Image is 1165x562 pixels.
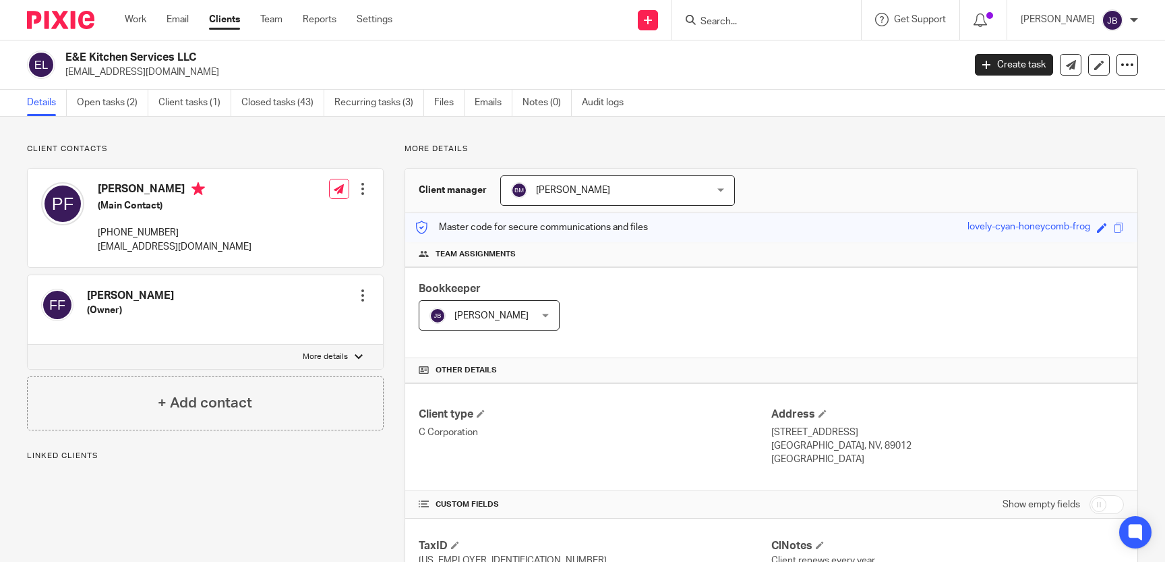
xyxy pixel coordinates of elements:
[436,249,516,260] span: Team assignments
[771,453,1124,466] p: [GEOGRAPHIC_DATA]
[65,51,777,65] h2: E&E Kitchen Services LLC
[27,11,94,29] img: Pixie
[454,311,529,320] span: [PERSON_NAME]
[209,13,240,26] a: Clients
[771,408,1124,422] h4: Address
[429,308,446,324] img: svg%3E
[436,365,497,376] span: Other details
[771,539,1124,553] h4: ClNotes
[522,90,572,116] a: Notes (0)
[419,283,481,294] span: Bookkeeper
[419,539,771,553] h4: TaxID
[419,408,771,422] h4: Client type
[303,13,336,26] a: Reports
[27,144,384,154] p: Client contacts
[415,221,648,234] p: Master code for secure communications and files
[434,90,465,116] a: Files
[894,15,946,24] span: Get Support
[419,499,771,510] h4: CUSTOM FIELDS
[27,51,55,79] img: svg%3E
[125,13,146,26] a: Work
[98,226,251,240] p: [PHONE_NUMBER]
[536,186,610,195] span: [PERSON_NAME]
[98,240,251,254] p: [EMAIL_ADDRESS][DOMAIN_NAME]
[771,439,1124,453] p: [GEOGRAPHIC_DATA], NV, 89012
[65,65,955,79] p: [EMAIL_ADDRESS][DOMAIN_NAME]
[1003,498,1080,511] label: Show empty fields
[975,54,1053,76] a: Create task
[1102,9,1123,31] img: svg%3E
[27,90,67,116] a: Details
[241,90,324,116] a: Closed tasks (43)
[167,13,189,26] a: Email
[191,182,205,196] i: Primary
[158,90,231,116] a: Client tasks (1)
[260,13,282,26] a: Team
[87,304,174,317] h5: (Owner)
[87,289,174,303] h4: [PERSON_NAME]
[98,182,251,199] h4: [PERSON_NAME]
[771,426,1124,439] p: [STREET_ADDRESS]
[1021,13,1095,26] p: [PERSON_NAME]
[27,451,384,461] p: Linked clients
[77,90,148,116] a: Open tasks (2)
[41,289,73,321] img: svg%3E
[98,199,251,213] h5: (Main Contact)
[419,184,487,197] h3: Client manager
[967,220,1090,235] div: lovely-cyan-honeycomb-frog
[357,13,392,26] a: Settings
[511,182,527,198] img: svg%3E
[41,182,84,225] img: svg%3E
[475,90,512,116] a: Emails
[582,90,634,116] a: Audit logs
[405,144,1138,154] p: More details
[334,90,424,116] a: Recurring tasks (3)
[419,426,771,439] p: C Corporation
[158,393,252,414] h4: + Add contact
[303,352,348,362] p: More details
[699,16,820,28] input: Search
